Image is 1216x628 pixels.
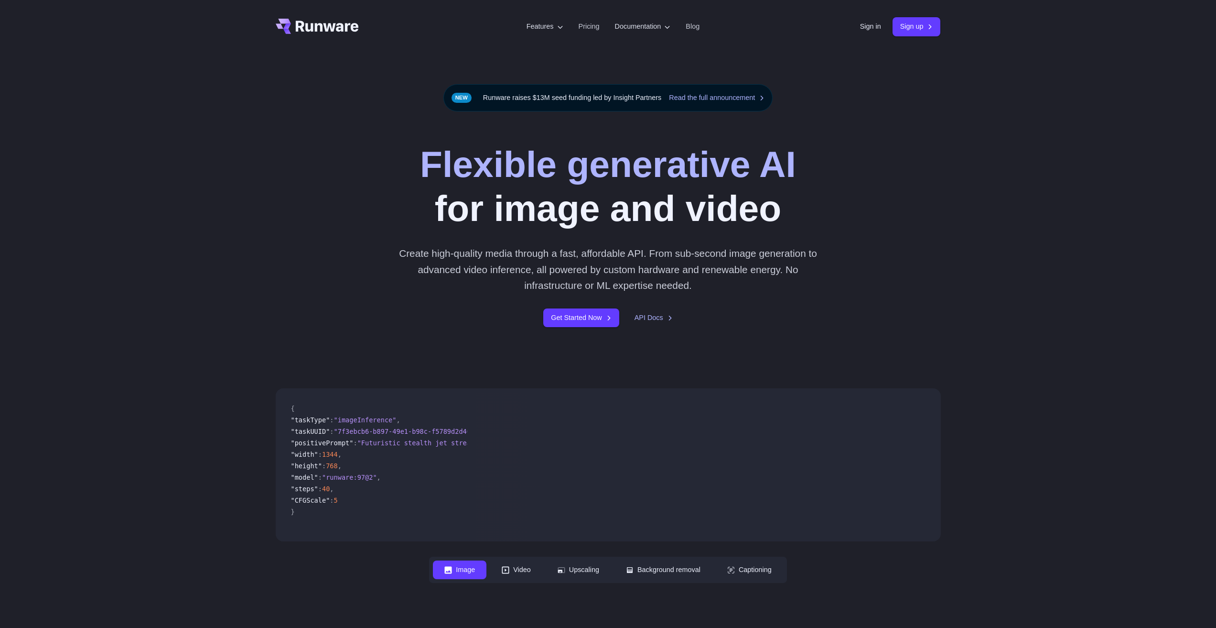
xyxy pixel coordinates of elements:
[291,496,330,504] span: "CFGScale"
[318,485,322,493] span: :
[291,416,330,424] span: "taskType"
[669,92,764,103] a: Read the full announcement
[860,21,881,32] a: Sign in
[291,451,318,458] span: "width"
[433,561,486,579] button: Image
[615,21,671,32] label: Documentation
[291,474,318,481] span: "model"
[322,485,330,493] span: 40
[338,462,342,470] span: ,
[546,561,611,579] button: Upscaling
[330,428,334,435] span: :
[330,416,334,424] span: :
[396,416,400,424] span: ,
[291,485,318,493] span: "steps"
[353,439,357,447] span: :
[334,496,338,504] span: 5
[318,474,322,481] span: :
[322,474,377,481] span: "runware:97@2"
[326,462,338,470] span: 768
[334,428,483,435] span: "7f3ebcb6-b897-49e1-b98c-f5789d2d40d7"
[322,462,326,470] span: :
[322,451,338,458] span: 1344
[357,439,713,447] span: "Futuristic stealth jet streaking through a neon-lit cityscape with glowing purple exhaust"
[395,245,821,293] p: Create high-quality media through a fast, affordable API. From sub-second image generation to adv...
[543,308,619,327] a: Get Started Now
[318,451,322,458] span: :
[686,21,699,32] a: Blog
[291,428,330,435] span: "taskUUID"
[420,143,796,185] strong: Flexible generative AI
[420,142,796,230] h1: for image and video
[614,561,712,579] button: Background removal
[635,312,673,323] a: API Docs
[443,84,773,111] div: Runware raises $13M seed funding led by Insight Partners
[579,21,600,32] a: Pricing
[276,19,359,34] a: Go to /
[334,416,397,424] span: "imageInference"
[330,485,334,493] span: ,
[291,462,322,470] span: "height"
[377,474,381,481] span: ,
[291,439,354,447] span: "positivePrompt"
[291,405,295,412] span: {
[490,561,542,579] button: Video
[716,561,783,579] button: Captioning
[893,17,941,36] a: Sign up
[291,508,295,516] span: }
[338,451,342,458] span: ,
[330,496,334,504] span: :
[527,21,563,32] label: Features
